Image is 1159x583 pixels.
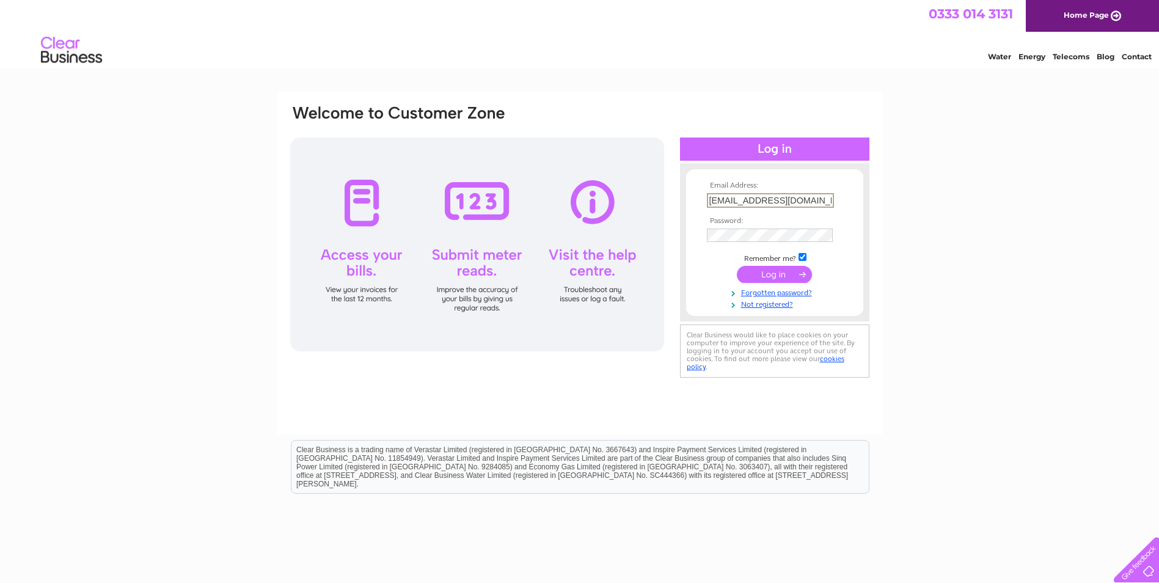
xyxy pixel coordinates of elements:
a: Energy [1018,52,1045,61]
div: Clear Business would like to place cookies on your computer to improve your experience of the sit... [680,324,869,378]
img: logo.png [40,32,103,69]
th: Password: [704,217,846,226]
th: Email Address: [704,182,846,190]
a: Not registered? [707,298,846,309]
td: Remember me? [704,251,846,263]
div: Clear Business is a trading name of Verastar Limited (registered in [GEOGRAPHIC_DATA] No. 3667643... [291,7,869,59]
a: Water [988,52,1011,61]
a: 0333 014 3131 [929,6,1013,21]
a: Blog [1097,52,1114,61]
a: Contact [1122,52,1152,61]
input: Submit [737,266,812,283]
a: Forgotten password? [707,286,846,298]
a: Telecoms [1053,52,1089,61]
a: cookies policy [687,354,844,371]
